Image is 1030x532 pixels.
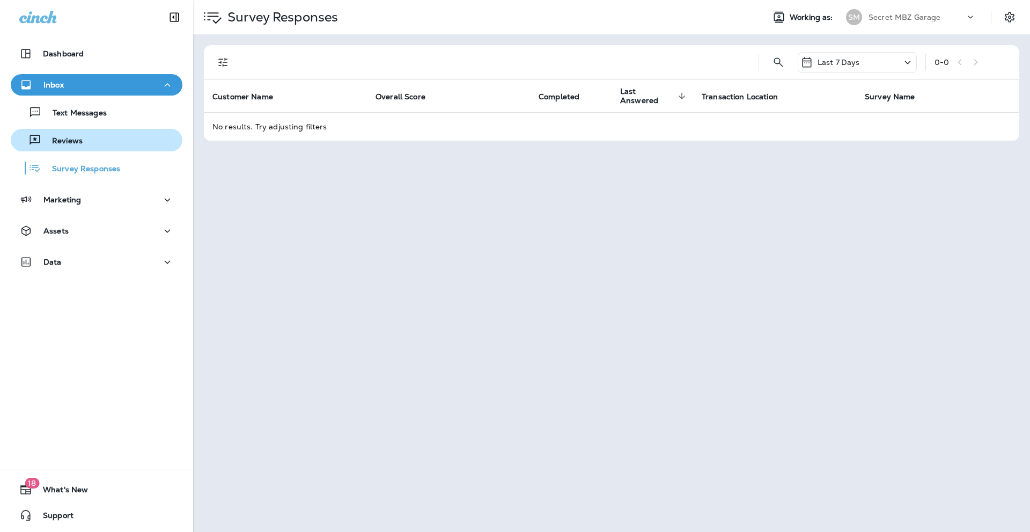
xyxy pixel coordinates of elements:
button: Search Survey Responses [768,52,789,73]
span: 18 [25,478,39,489]
button: Text Messages [11,101,182,123]
td: No results. Try adjusting filters [204,112,1019,141]
div: SM [846,9,862,25]
p: Survey Responses [223,9,338,25]
div: 0 - 0 [935,58,949,67]
button: Assets [11,220,182,242]
p: Data [43,258,62,266]
span: Survey Name [865,92,929,101]
span: Completed [539,92,593,101]
span: Support [32,511,73,524]
span: Last Answered [620,87,675,105]
button: Filters [212,52,234,73]
span: Overall Score [376,92,425,101]
span: Transaction Location [702,92,778,101]
button: Marketing [11,189,182,210]
p: Assets [43,227,69,235]
button: 18What's New [11,479,182,500]
p: Text Messages [42,108,107,119]
span: What's New [32,485,88,498]
button: Collapse Sidebar [159,6,189,28]
span: Last Answered [620,87,689,105]
p: Secret MBZ Garage [869,13,940,21]
button: Inbox [11,74,182,96]
p: Last 7 Days [818,58,860,67]
button: Support [11,505,182,526]
p: Dashboard [43,49,84,58]
span: Overall Score [376,92,439,101]
p: Reviews [41,136,83,147]
p: Inbox [43,81,64,89]
span: Transaction Location [702,92,792,101]
p: Marketing [43,195,81,204]
button: Reviews [11,129,182,151]
span: Customer Name [212,92,273,101]
button: Settings [1000,8,1019,27]
span: Working as: [790,13,835,22]
span: Customer Name [212,92,287,101]
span: Survey Name [865,92,915,101]
button: Dashboard [11,43,182,64]
span: Completed [539,92,579,101]
button: Survey Responses [11,157,182,179]
button: Data [11,251,182,273]
p: Survey Responses [41,164,120,174]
